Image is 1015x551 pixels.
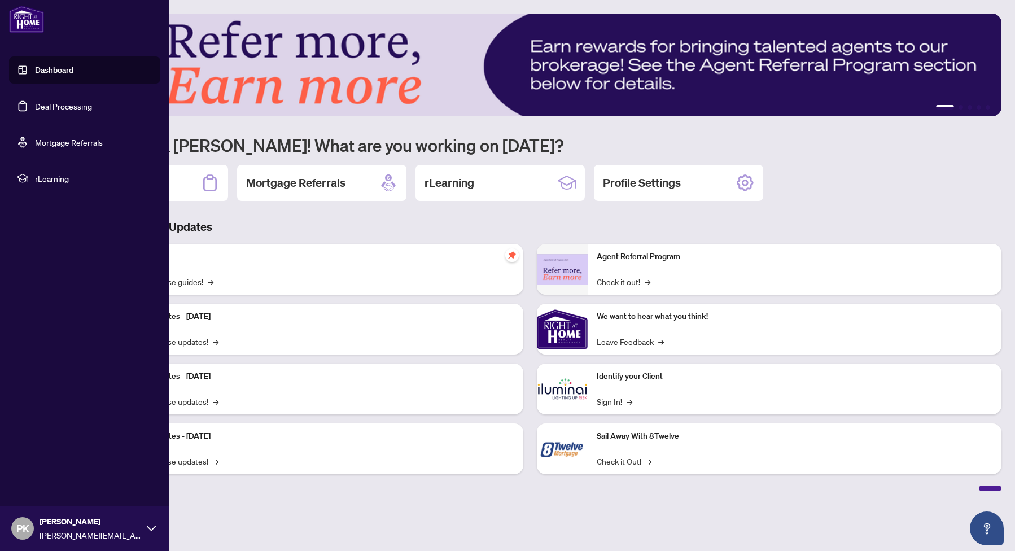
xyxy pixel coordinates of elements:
[537,364,588,414] img: Identify your Client
[537,304,588,355] img: We want to hear what you think!
[213,395,218,408] span: →
[35,101,92,111] a: Deal Processing
[597,335,664,348] a: Leave Feedback→
[59,134,1001,156] h1: Welcome back [PERSON_NAME]! What are you working on [DATE]?
[16,521,29,536] span: PK
[597,251,992,263] p: Agent Referral Program
[603,175,681,191] h2: Profile Settings
[35,137,103,147] a: Mortgage Referrals
[505,248,519,262] span: pushpin
[59,219,1001,235] h3: Brokerage & Industry Updates
[537,254,588,285] img: Agent Referral Program
[119,430,514,443] p: Platform Updates - [DATE]
[119,251,514,263] p: Self-Help
[35,172,152,185] span: rLearning
[977,105,981,110] button: 4
[40,529,141,541] span: [PERSON_NAME][EMAIL_ADDRESS][DOMAIN_NAME]
[213,335,218,348] span: →
[959,105,963,110] button: 2
[597,455,651,467] a: Check it Out!→
[986,105,990,110] button: 5
[646,455,651,467] span: →
[213,455,218,467] span: →
[119,370,514,383] p: Platform Updates - [DATE]
[936,105,954,110] button: 1
[658,335,664,348] span: →
[246,175,345,191] h2: Mortgage Referrals
[40,515,141,528] span: [PERSON_NAME]
[35,65,73,75] a: Dashboard
[627,395,632,408] span: →
[597,370,992,383] p: Identify your Client
[597,395,632,408] a: Sign In!→
[968,105,972,110] button: 3
[597,275,650,288] a: Check it out!→
[119,311,514,323] p: Platform Updates - [DATE]
[537,423,588,474] img: Sail Away With 8Twelve
[208,275,213,288] span: →
[59,14,1001,116] img: Slide 0
[425,175,474,191] h2: rLearning
[9,6,44,33] img: logo
[597,311,992,323] p: We want to hear what you think!
[597,430,992,443] p: Sail Away With 8Twelve
[970,511,1004,545] button: Open asap
[645,275,650,288] span: →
